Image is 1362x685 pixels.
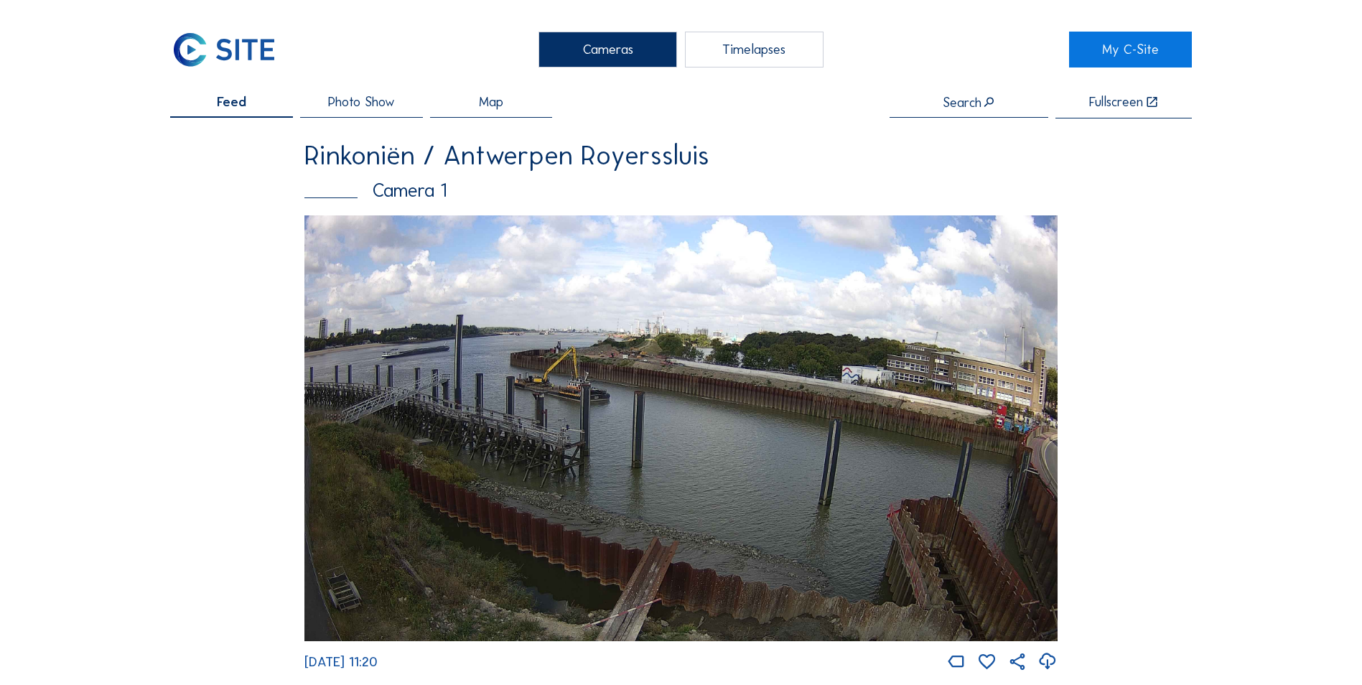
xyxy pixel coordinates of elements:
[304,653,378,670] span: [DATE] 11:20
[328,95,395,109] span: Photo Show
[170,32,277,67] img: C-SITE Logo
[1089,95,1143,110] div: Fullscreen
[217,95,246,109] span: Feed
[479,95,503,109] span: Map
[304,142,1058,169] div: Rinkoniën / Antwerpen Royerssluis
[685,32,824,67] div: Timelapses
[170,32,293,67] a: C-SITE Logo
[1069,32,1192,67] a: My C-Site
[538,32,677,67] div: Cameras
[304,181,1058,200] div: Camera 1
[304,215,1058,641] img: Image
